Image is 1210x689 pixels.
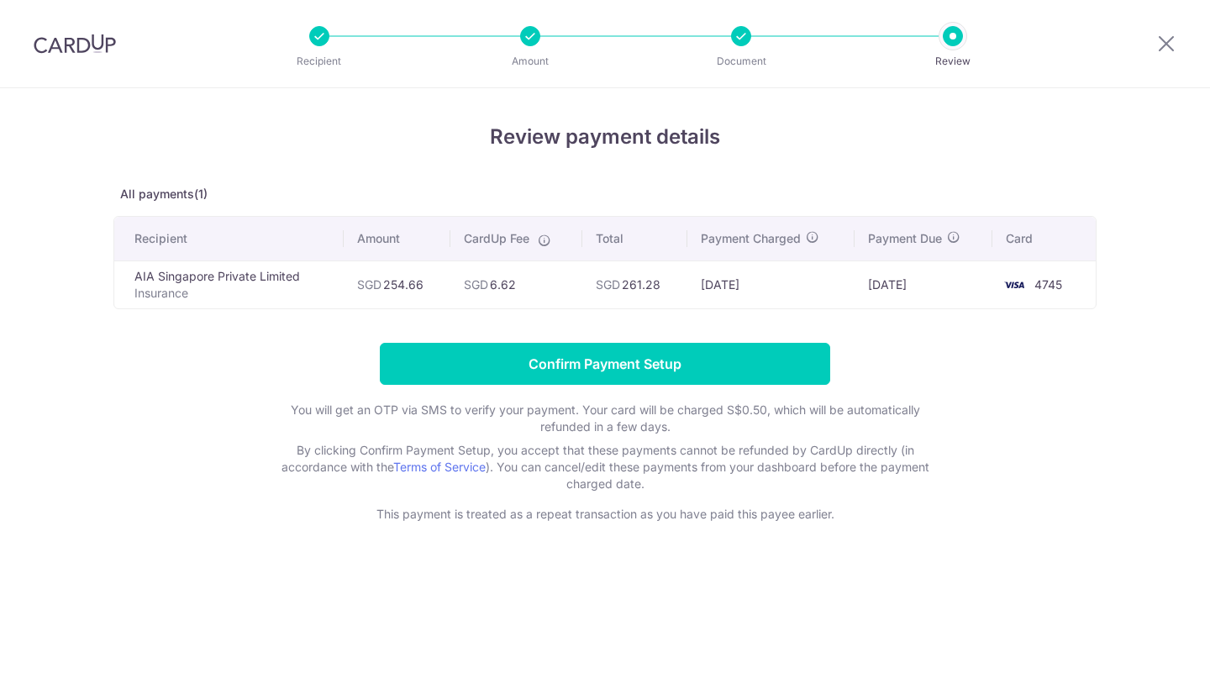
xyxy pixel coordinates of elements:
img: <span class="translation_missing" title="translation missing: en.account_steps.new_confirm_form.b... [997,275,1031,295]
span: 4745 [1034,277,1062,292]
td: [DATE] [687,260,855,308]
p: Recipient [257,53,381,70]
th: Amount [344,217,451,260]
span: CardUp Fee [464,230,529,247]
a: Terms of Service [393,460,486,474]
p: This payment is treated as a repeat transaction as you have paid this payee earlier. [269,506,941,523]
td: 254.66 [344,260,451,308]
span: SGD [464,277,488,292]
td: 6.62 [450,260,582,308]
p: Amount [468,53,592,70]
h4: Review payment details [113,122,1097,152]
p: By clicking Confirm Payment Setup, you accept that these payments cannot be refunded by CardUp di... [269,442,941,492]
span: SGD [596,277,620,292]
th: Recipient [114,217,344,260]
td: 261.28 [582,260,687,308]
p: Insurance [134,285,330,302]
span: Payment Due [868,230,942,247]
img: CardUp [34,34,116,54]
input: Confirm Payment Setup [380,343,830,385]
span: SGD [357,277,381,292]
p: Document [679,53,803,70]
td: AIA Singapore Private Limited [114,260,344,308]
p: You will get an OTP via SMS to verify your payment. Your card will be charged S$0.50, which will ... [269,402,941,435]
td: [DATE] [855,260,992,308]
th: Total [582,217,687,260]
span: Payment Charged [701,230,801,247]
p: Review [891,53,1015,70]
p: All payments(1) [113,186,1097,202]
th: Card [992,217,1096,260]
